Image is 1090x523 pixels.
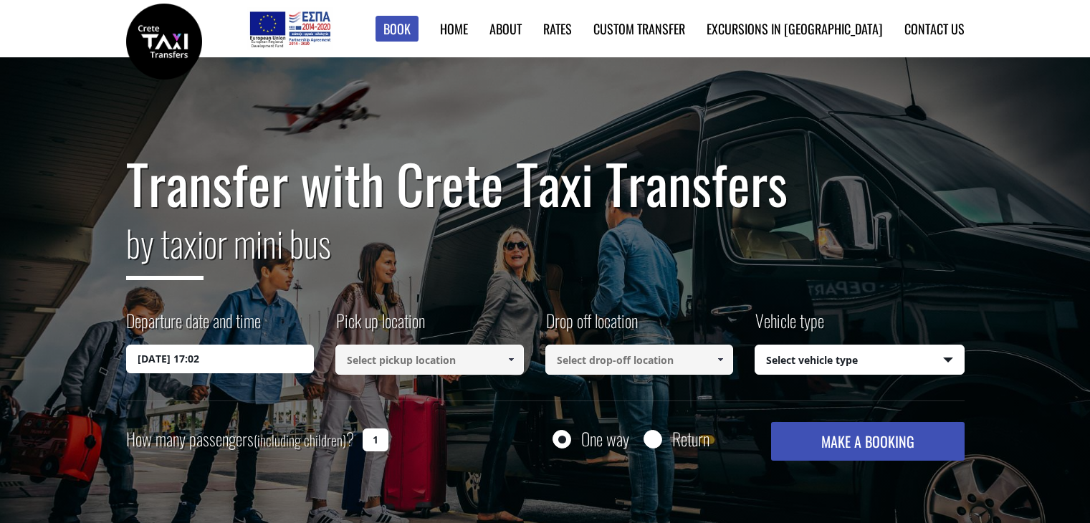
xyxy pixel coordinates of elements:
[335,308,425,345] label: Pick up location
[247,7,333,50] img: e-bannersEUERDF180X90.jpg
[440,19,468,38] a: Home
[593,19,685,38] a: Custom Transfer
[581,430,629,448] label: One way
[709,345,732,375] a: Show All Items
[499,345,522,375] a: Show All Items
[771,422,964,461] button: MAKE A BOOKING
[489,19,522,38] a: About
[126,153,965,213] h1: Transfer with Crete Taxi Transfers
[126,4,202,80] img: Crete Taxi Transfers | Safe Taxi Transfer Services from to Heraklion Airport, Chania Airport, Ret...
[126,422,354,457] label: How many passengers ?
[545,308,638,345] label: Drop off location
[254,429,346,451] small: (including children)
[755,308,824,345] label: Vehicle type
[672,430,709,448] label: Return
[543,19,572,38] a: Rates
[126,216,204,280] span: by taxi
[545,345,734,375] input: Select drop-off location
[126,308,261,345] label: Departure date and time
[755,345,964,375] span: Select vehicle type
[904,19,965,38] a: Contact us
[335,345,524,375] input: Select pickup location
[707,19,883,38] a: Excursions in [GEOGRAPHIC_DATA]
[126,32,202,47] a: Crete Taxi Transfers | Safe Taxi Transfer Services from to Heraklion Airport, Chania Airport, Ret...
[376,16,419,42] a: Book
[126,213,965,291] h2: or mini bus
